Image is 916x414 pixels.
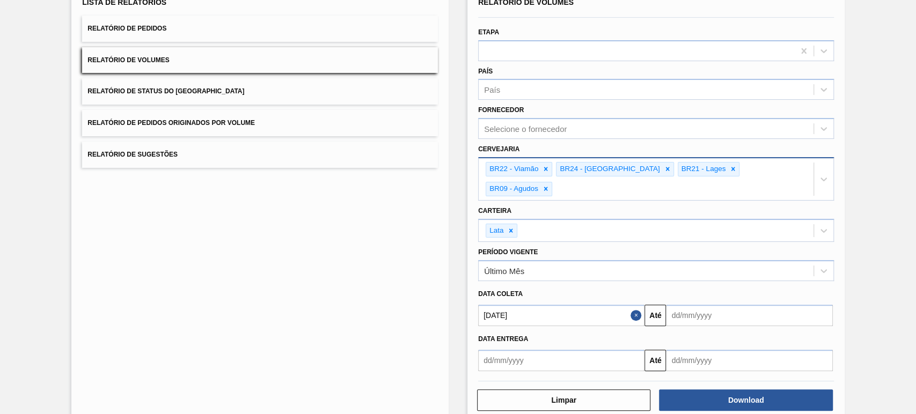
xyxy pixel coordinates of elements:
button: Relatório de Volumes [82,47,438,73]
span: Relatório de Status do [GEOGRAPHIC_DATA] [87,87,244,95]
div: BR09 - Agudos [486,182,540,196]
div: BR24 - [GEOGRAPHIC_DATA] [556,162,661,176]
label: Período Vigente [478,248,538,256]
span: Relatório de Pedidos Originados por Volume [87,119,255,127]
div: Lata [486,224,505,238]
input: dd/mm/yyyy [666,350,832,371]
div: BR21 - Lages [678,162,728,176]
span: Relatório de Sugestões [87,151,178,158]
button: Limpar [477,389,650,411]
span: Data coleta [478,290,523,298]
button: Relatório de Pedidos Originados por Volume [82,110,438,136]
span: Relatório de Volumes [87,56,169,64]
label: Carteira [478,207,511,215]
div: BR22 - Viamão [486,162,540,176]
button: Relatório de Status do [GEOGRAPHIC_DATA] [82,78,438,105]
input: dd/mm/yyyy [478,305,644,326]
button: Até [644,350,666,371]
label: Fornecedor [478,106,524,114]
input: dd/mm/yyyy [666,305,832,326]
button: Download [659,389,832,411]
div: Selecione o fornecedor [484,124,567,134]
input: dd/mm/yyyy [478,350,644,371]
button: Close [631,305,644,326]
span: Relatório de Pedidos [87,25,166,32]
button: Até [644,305,666,326]
div: Último Mês [484,267,524,276]
button: Relatório de Pedidos [82,16,438,42]
label: País [478,68,493,75]
button: Relatório de Sugestões [82,142,438,168]
label: Etapa [478,28,499,36]
div: País [484,85,500,94]
label: Cervejaria [478,145,519,153]
span: Data entrega [478,335,528,343]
